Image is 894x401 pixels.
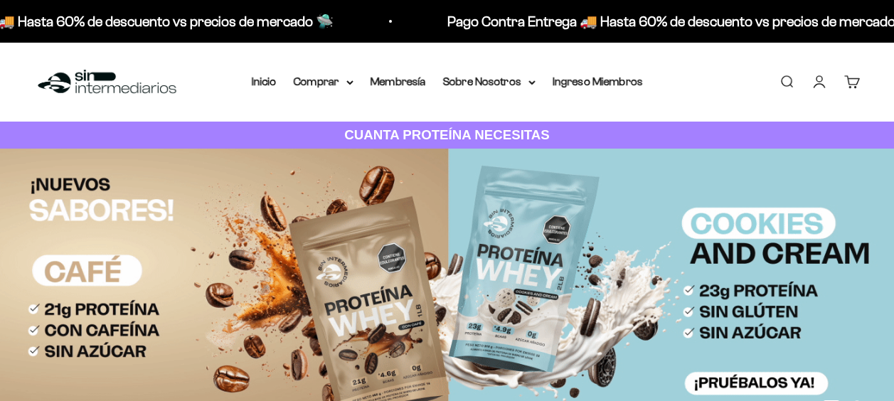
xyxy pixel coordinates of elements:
a: Membresía [371,75,426,87]
summary: Sobre Nosotros [443,73,536,91]
strong: CUANTA PROTEÍNA NECESITAS [344,127,550,142]
summary: Comprar [294,73,353,91]
a: Ingreso Miembros [553,75,643,87]
a: Inicio [252,75,277,87]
